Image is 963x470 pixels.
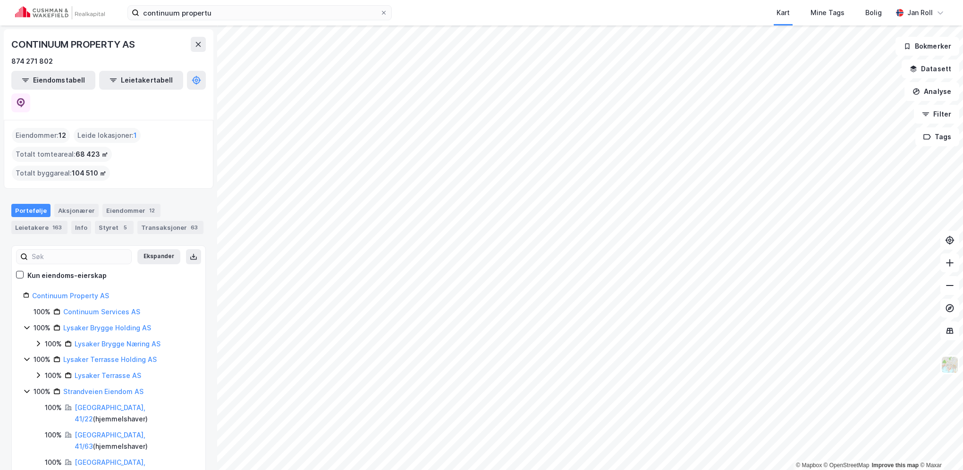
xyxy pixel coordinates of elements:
[824,462,870,469] a: OpenStreetMap
[916,425,963,470] iframe: Chat Widget
[54,204,99,217] div: Aksjonærer
[63,355,157,363] a: Lysaker Terrasse Holding AS
[914,105,959,124] button: Filter
[59,130,66,141] span: 12
[941,356,959,374] img: Z
[139,6,380,20] input: Søk på adresse, matrikkel, gårdeiere, leietakere eller personer
[95,221,134,234] div: Styret
[147,206,157,215] div: 12
[777,7,790,18] div: Kart
[34,386,51,397] div: 100%
[99,71,183,90] button: Leietakertabell
[811,7,845,18] div: Mine Tags
[11,37,137,52] div: CONTINUUM PROPERTY AS
[45,429,62,441] div: 100%
[75,371,141,379] a: Lysaker Terrasse AS
[74,128,141,143] div: Leide lokasjoner :
[137,221,203,234] div: Transaksjoner
[75,402,194,425] div: ( hjemmelshaver )
[75,431,145,450] a: [GEOGRAPHIC_DATA], 41/63
[895,37,959,56] button: Bokmerker
[12,166,110,181] div: Totalt byggareal :
[63,387,144,395] a: Strandveien Eiendom AS
[34,354,51,365] div: 100%
[63,308,140,316] a: Continuum Services AS
[28,250,131,264] input: Søk
[75,403,145,423] a: [GEOGRAPHIC_DATA], 41/22
[34,322,51,334] div: 100%
[872,462,919,469] a: Improve this map
[51,223,64,232] div: 163
[865,7,882,18] div: Bolig
[916,425,963,470] div: Kontrollprogram for chat
[102,204,160,217] div: Eiendommer
[75,340,160,348] a: Lysaker Brygge Næring AS
[11,56,53,67] div: 874 271 802
[907,7,933,18] div: Jan Roll
[134,130,137,141] span: 1
[32,292,109,300] a: Continuum Property AS
[11,71,95,90] button: Eiendomstabell
[76,149,108,160] span: 68 423 ㎡
[15,6,105,19] img: cushman-wakefield-realkapital-logo.202ea83816669bd177139c58696a8fa1.svg
[796,462,822,469] a: Mapbox
[137,249,180,264] button: Ekspander
[11,221,68,234] div: Leietakere
[63,324,151,332] a: Lysaker Brygge Holding AS
[45,457,62,468] div: 100%
[120,223,130,232] div: 5
[45,338,62,350] div: 100%
[27,270,107,281] div: Kun eiendoms-eierskap
[904,82,959,101] button: Analyse
[45,370,62,381] div: 100%
[915,127,959,146] button: Tags
[12,147,112,162] div: Totalt tomteareal :
[72,168,106,179] span: 104 510 ㎡
[34,306,51,318] div: 100%
[11,204,51,217] div: Portefølje
[45,402,62,413] div: 100%
[12,128,70,143] div: Eiendommer :
[75,429,194,452] div: ( hjemmelshaver )
[902,59,959,78] button: Datasett
[189,223,200,232] div: 63
[71,221,91,234] div: Info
